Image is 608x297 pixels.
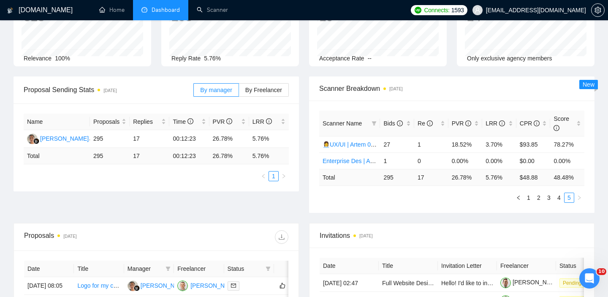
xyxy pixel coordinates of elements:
[500,279,561,286] a: [PERSON_NAME]
[534,193,544,203] li: 2
[275,234,288,240] span: download
[171,55,201,62] span: Reply Rate
[152,6,180,14] span: Dashboard
[554,115,569,131] span: Score
[414,136,448,153] td: 1
[33,138,39,144] img: gigradar-bm.png
[77,282,159,289] a: Logo for my coaching business
[550,169,584,185] td: 48.48 %
[27,134,38,144] img: JS
[128,264,162,273] span: Manager
[74,277,124,295] td: Logo for my coaching business
[448,153,483,169] td: 0.00%
[380,169,414,185] td: 295
[258,171,269,181] button: left
[414,153,448,169] td: 0
[280,282,285,289] span: like
[166,266,171,271] span: filter
[383,120,402,127] span: Bids
[574,193,584,203] button: right
[24,277,74,295] td: [DATE] 08:05
[209,130,249,148] td: 26.78%
[24,114,90,130] th: Name
[319,83,584,94] span: Scanner Breakdown
[124,261,174,277] th: Manager
[564,193,574,203] li: 5
[534,193,543,202] a: 2
[482,169,516,185] td: 5.76 %
[24,148,90,164] td: Total
[90,130,130,148] td: 295
[103,88,117,93] time: [DATE]
[174,261,224,277] th: Freelancer
[591,7,605,14] a: setting
[261,174,266,179] span: left
[499,120,505,126] span: info-circle
[200,87,232,93] span: By manager
[27,135,89,142] a: JS[PERSON_NAME]
[524,193,534,203] li: 1
[452,120,472,127] span: PVR
[574,193,584,203] li: Next Page
[554,193,564,202] a: 4
[197,6,228,14] a: searchScanner
[524,193,533,202] a: 1
[592,7,604,14] span: setting
[486,120,505,127] span: LRR
[591,3,605,17] button: setting
[130,114,169,130] th: Replies
[467,55,552,62] span: Only exclusive agency members
[173,118,193,125] span: Time
[141,7,147,13] span: dashboard
[258,171,269,181] li: Previous Page
[164,262,172,275] span: filter
[482,136,516,153] td: 3.70%
[24,230,156,244] div: Proposals
[397,120,403,126] span: info-circle
[534,120,540,126] span: info-circle
[130,148,169,164] td: 17
[130,130,169,148] td: 17
[190,281,239,290] div: [PERSON_NAME]
[597,268,606,275] span: 10
[368,55,372,62] span: --
[500,278,511,288] img: c1AH5geWWtUbtJPDFSzD8Vve7pWp-z-oOwlL5KkKYpvY5fd-jsr1jlUPfVoG4XRcWO
[320,274,379,292] td: [DATE] 02:47
[516,195,521,200] span: left
[187,118,193,124] span: info-circle
[319,169,380,185] td: Total
[245,87,282,93] span: By Freelancer
[370,117,378,130] span: filter
[415,7,421,14] img: upwork-logo.png
[379,274,438,292] td: Full Website Design for Meme Token
[40,134,89,143] div: [PERSON_NAME]
[554,193,564,203] li: 4
[323,141,420,148] a: 👩‍💼UX/UI | Artem 06/05 changed start
[209,148,249,164] td: 26.78 %
[482,153,516,169] td: 0.00%
[513,193,524,203] button: left
[177,281,188,291] img: VB
[249,130,289,148] td: 5.76%
[74,261,124,277] th: Title
[475,7,480,13] span: user
[279,171,289,181] li: Next Page
[319,55,364,62] span: Acceptance Rate
[226,118,232,124] span: info-circle
[177,282,239,289] a: VB[PERSON_NAME]
[554,125,559,131] span: info-circle
[320,230,584,241] span: Invitations
[24,55,52,62] span: Relevance
[577,195,582,200] span: right
[24,84,193,95] span: Proposal Sending Stats
[389,87,402,91] time: [DATE]
[277,281,288,291] button: like
[579,268,600,289] iframe: Intercom live chat
[520,120,540,127] span: CPR
[427,120,433,126] span: info-circle
[516,169,551,185] td: $ 48.88
[7,4,13,17] img: logo
[451,5,464,15] span: 1593
[513,193,524,203] li: Previous Page
[275,230,288,244] button: download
